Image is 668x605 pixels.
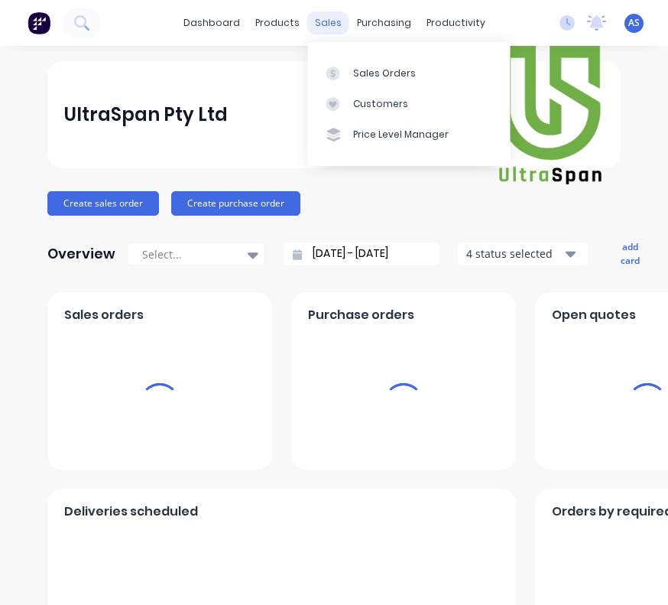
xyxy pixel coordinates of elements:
[307,119,510,150] a: Price Level Manager
[64,503,198,521] span: Deliveries scheduled
[308,306,414,324] span: Purchase orders
[307,11,349,34] div: sales
[353,97,408,111] div: Customers
[307,58,510,89] a: Sales Orders
[458,242,588,265] button: 4 status selected
[64,306,144,324] span: Sales orders
[28,11,50,34] img: Factory
[419,11,493,34] div: productivity
[466,246,563,262] div: 4 status selected
[628,16,640,30] span: AS
[497,42,604,188] img: UltraSpan Pty Ltd
[47,191,159,216] button: Create sales order
[349,11,419,34] div: purchasing
[353,128,449,142] div: Price Level Manager
[64,99,228,130] div: UltraSpan Pty Ltd
[552,306,636,324] span: Open quotes
[248,11,307,34] div: products
[611,237,650,271] button: add card
[171,191,300,216] button: Create purchase order
[47,239,115,269] div: Overview
[176,11,248,34] a: dashboard
[353,67,416,80] div: Sales Orders
[307,89,510,119] a: Customers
